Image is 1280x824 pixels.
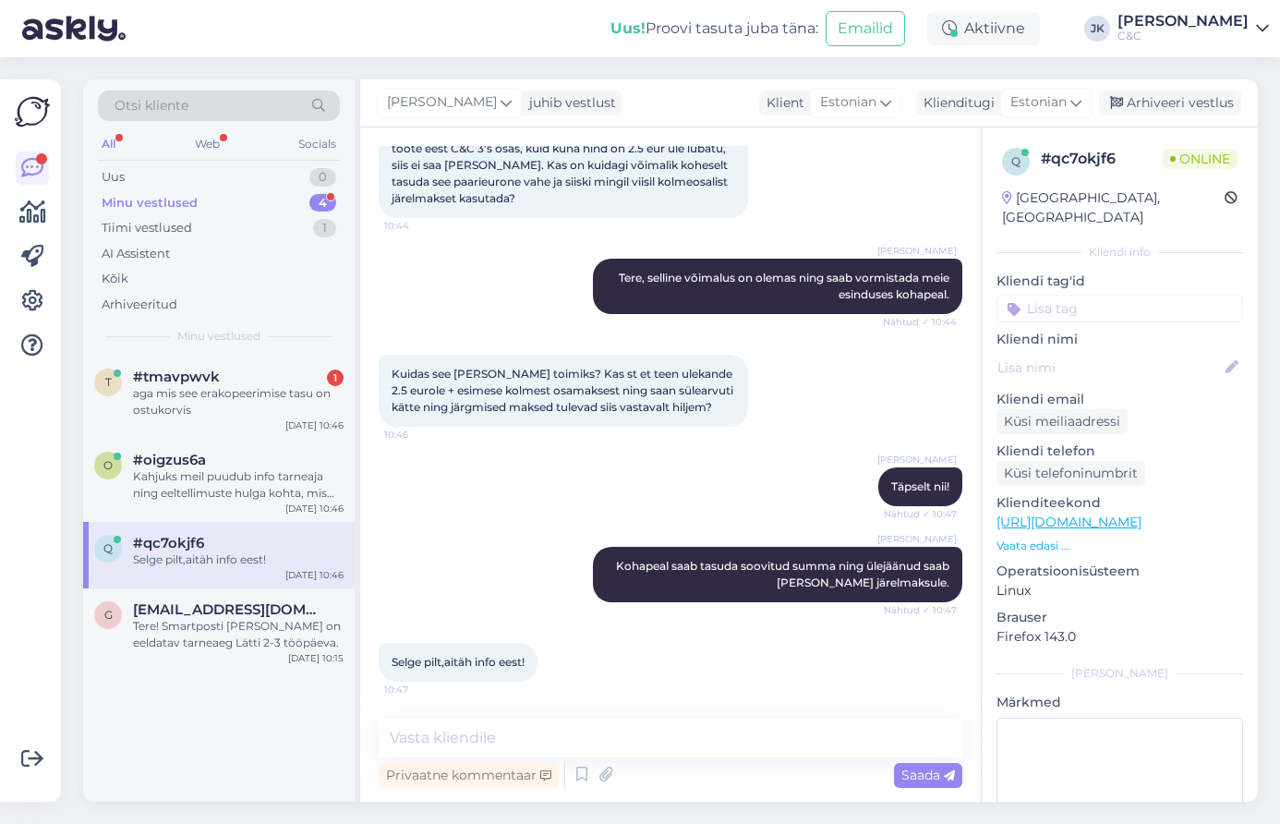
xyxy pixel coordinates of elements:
span: #tmavpwvk [133,369,220,385]
span: Estonian [1010,92,1067,113]
p: Linux [996,581,1243,600]
p: Kliendi nimi [996,330,1243,349]
span: Selge pilt,aitäh info eest! [392,655,525,669]
span: 10:47 [384,683,453,697]
span: Saada [901,767,955,783]
p: Kliendi telefon [996,442,1243,461]
div: C&C [1117,29,1249,43]
span: g [104,608,113,622]
span: gbkristana@gmail.com [133,601,325,618]
img: Askly Logo [15,94,50,129]
span: #qc7okjf6 [133,535,204,551]
span: Nähtud ✓ 10:47 [884,603,957,617]
span: Tere, selline võimalus on olemas ning saab vormistada meie esinduses kohapeal. [619,271,952,301]
div: aga mis see erakopeerimise tasu on ostukorvis [133,385,344,418]
div: Proovi tasuta juba täna: [610,18,818,40]
span: 10:46 [384,428,453,442]
p: Kliendi email [996,390,1243,409]
div: # qc7okjf6 [1041,148,1163,170]
b: Uus! [610,19,646,37]
div: Arhiveeritud [102,296,177,314]
span: o [103,458,113,472]
span: 10:44 [384,219,453,233]
div: [PERSON_NAME] [996,665,1243,682]
div: Küsi telefoninumbrit [996,461,1145,486]
div: JK [1084,16,1110,42]
div: 1 [313,219,336,237]
span: [PERSON_NAME] [877,453,957,467]
p: Kliendi tag'id [996,272,1243,291]
span: Otsi kliente [115,96,188,115]
div: [GEOGRAPHIC_DATA], [GEOGRAPHIC_DATA] [1002,188,1225,227]
span: t [105,375,112,389]
div: Privaatne kommentaar [379,763,559,788]
div: Kõik [102,270,128,288]
p: Märkmed [996,693,1243,712]
div: Arhiveeri vestlus [1099,91,1241,115]
div: juhib vestlust [522,93,616,113]
p: Operatsioonisüsteem [996,562,1243,581]
div: [DATE] 10:46 [285,568,344,582]
div: Aktiivne [927,12,1040,45]
div: 4 [309,194,336,212]
div: AI Assistent [102,245,170,263]
span: #oigzus6a [133,452,206,468]
span: q [103,541,113,555]
div: Minu vestlused [102,194,198,212]
div: All [98,132,119,156]
span: q [1011,154,1020,168]
div: 0 [309,168,336,187]
div: 1 [327,370,344,386]
span: Nähtud ✓ 10:44 [883,315,957,329]
a: [PERSON_NAME]C&C [1117,14,1269,43]
div: Selge pilt,aitäh info eest! [133,551,344,568]
span: [PERSON_NAME] [877,244,957,258]
div: Uus [102,168,125,187]
div: Kliendi info [996,244,1243,261]
input: Lisa nimi [997,357,1222,378]
p: Klienditeekond [996,493,1243,513]
span: Kohapeal saab tasuda soovitud summa ning ülejäänud saab [PERSON_NAME] järelmaksule. [616,559,952,589]
p: Vaata edasi ... [996,538,1243,554]
a: [URL][DOMAIN_NAME] [996,514,1141,530]
span: [PERSON_NAME] [387,92,497,113]
span: [PERSON_NAME] [877,532,957,546]
div: [PERSON_NAME] [1117,14,1249,29]
div: Küsi meiliaadressi [996,409,1128,434]
div: [DATE] 10:15 [288,651,344,665]
span: [PERSON_NAME], sooviksin maksta Macbook Pro M4 24GB toote eest C&C 3's osas, kuid kuna hind on 2.... [392,125,731,205]
div: [DATE] 10:46 [285,418,344,432]
div: Socials [295,132,340,156]
span: Täpselt nii! [891,479,949,493]
span: Online [1163,149,1238,169]
span: Estonian [820,92,876,113]
div: Klient [759,93,804,113]
div: Klienditugi [916,93,995,113]
p: Brauser [996,608,1243,627]
button: Emailid [826,11,905,46]
div: Tiimi vestlused [102,219,192,237]
span: Minu vestlused [177,328,260,345]
div: [DATE] 10:46 [285,502,344,515]
span: Kuidas see [PERSON_NAME] toimiks? Kas st et teen ulekande 2.5 eurole + esimese kolmest osamaksest... [392,367,736,414]
input: Lisa tag [996,295,1243,322]
div: Tere! Smartposti [PERSON_NAME] on eeldatav tarneaeg Lätti 2-3 tööpäeva. [133,618,344,651]
span: Nähtud ✓ 10:47 [884,507,957,521]
p: Firefox 143.0 [996,627,1243,647]
div: Web [191,132,223,156]
div: Kahjuks meil puudub info tarneaja ning eeltellimuste hulga kohta, mis teeb saabumisaja prognoosim... [133,468,344,502]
